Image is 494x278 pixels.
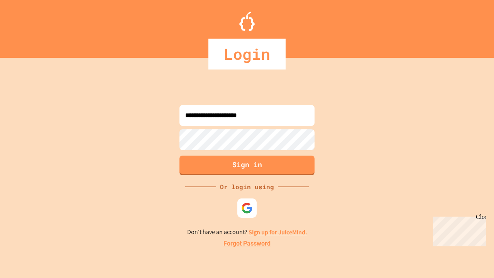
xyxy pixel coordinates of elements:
[249,228,307,236] a: Sign up for JuiceMind.
[239,12,255,31] img: Logo.svg
[3,3,53,49] div: Chat with us now!Close
[462,247,486,270] iframe: chat widget
[430,214,486,246] iframe: chat widget
[216,182,278,192] div: Or login using
[241,202,253,214] img: google-icon.svg
[187,227,307,237] p: Don't have an account?
[208,39,286,69] div: Login
[223,239,271,248] a: Forgot Password
[179,156,315,175] button: Sign in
